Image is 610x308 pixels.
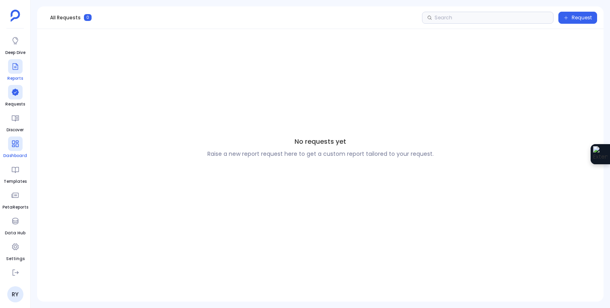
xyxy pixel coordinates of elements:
a: Settings [6,240,25,262]
a: Data Hub [5,214,25,236]
span: No requests yet [295,137,346,147]
span: Request [572,14,592,21]
a: Requests [5,85,25,107]
button: Request [558,12,597,24]
img: Extension Icon [593,146,608,162]
p: Raise a new report request here to get a custom report tailored to your request. [207,150,434,158]
span: Requests [5,101,25,107]
span: PetaReports [2,204,28,211]
a: Templates [4,162,27,185]
span: Settings [6,256,25,262]
span: Dashboard [3,153,27,159]
a: Discover [6,111,24,133]
a: Deep Dive [5,33,25,56]
span: All Requests [50,14,81,21]
span: Data Hub [5,230,25,236]
a: Reports [7,59,23,82]
span: Reports [7,75,23,82]
img: petavue logo [10,10,20,22]
a: Dashboard [3,136,27,159]
a: RY [7,286,23,302]
span: Deep Dive [5,50,25,56]
span: Templates [4,178,27,185]
span: Discover [6,127,24,133]
span: 0 [84,14,92,21]
a: PetaReports [2,188,28,211]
